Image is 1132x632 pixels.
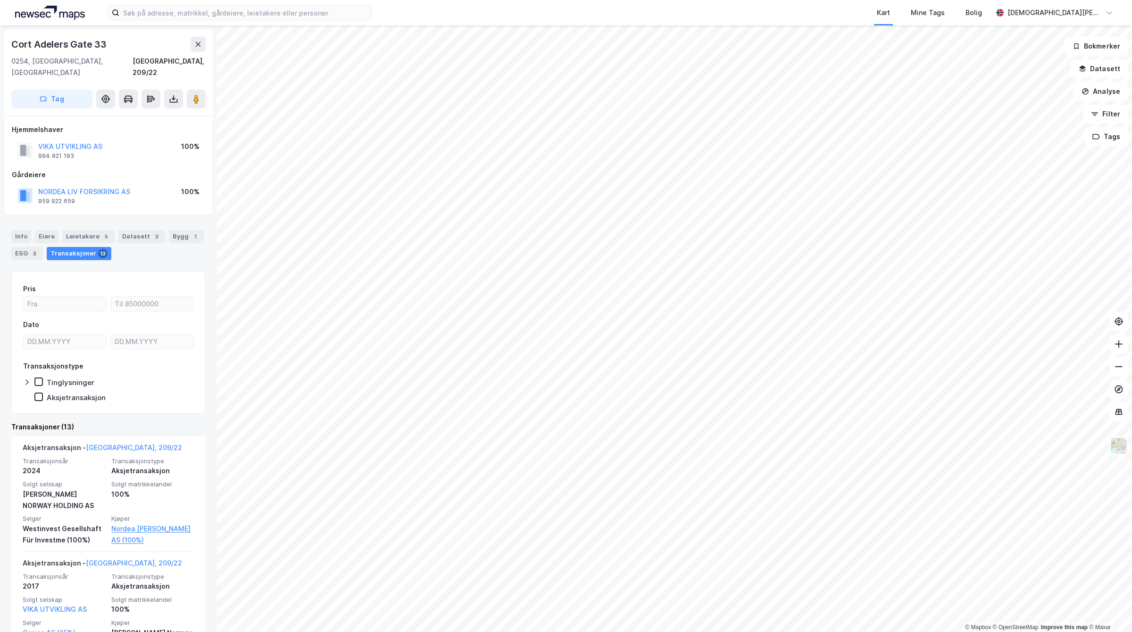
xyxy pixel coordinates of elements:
[169,230,204,243] div: Bygg
[101,232,111,241] div: 5
[1071,59,1128,78] button: Datasett
[23,480,106,488] span: Solgt selskap
[119,6,371,20] input: Søk på adresse, matrikkel, gårdeiere, leietakere eller personer
[11,247,43,260] div: ESG
[1041,624,1088,631] a: Improve this map
[111,515,194,523] span: Kjøper
[181,186,200,197] div: 100%
[23,442,182,457] div: Aksjetransaksjon -
[111,489,194,500] div: 100%
[181,141,200,152] div: 100%
[86,559,182,567] a: [GEOGRAPHIC_DATA], 209/22
[11,90,92,108] button: Tag
[47,393,106,402] div: Aksjetransaksjon
[111,457,194,465] span: Transaksjonstype
[30,249,39,258] div: 3
[111,335,193,349] input: DD.MM.YYYY
[23,457,106,465] span: Transaksjonsår
[1083,105,1128,123] button: Filter
[11,56,133,78] div: 0254, [GEOGRAPHIC_DATA], [GEOGRAPHIC_DATA]
[11,421,206,433] div: Transaksjoner (13)
[23,283,36,295] div: Pris
[133,56,206,78] div: [GEOGRAPHIC_DATA], 209/22
[23,515,106,523] span: Selger
[98,249,108,258] div: 13
[35,230,58,243] div: Eiere
[12,169,205,181] div: Gårdeiere
[111,604,194,615] div: 100%
[1110,437,1128,455] img: Z
[24,335,106,349] input: DD.MM.YYYY
[1084,127,1128,146] button: Tags
[23,596,106,604] span: Solgt selskap
[12,124,205,135] div: Hjemmelshaver
[111,596,194,604] span: Solgt matrikkelandel
[38,152,74,160] div: 994 921 193
[47,247,111,260] div: Transaksjoner
[966,7,982,18] div: Bolig
[965,624,991,631] a: Mapbox
[15,6,85,20] img: logo.a4113a55bc3d86da70a041830d287a7e.svg
[111,297,193,311] input: Til 85000000
[23,573,106,581] span: Transaksjonsår
[23,581,106,592] div: 2017
[877,7,890,18] div: Kart
[23,605,87,613] a: VIKA UTVIKLING AS
[23,361,83,372] div: Transaksjonstype
[1007,7,1102,18] div: [DEMOGRAPHIC_DATA][PERSON_NAME]
[1065,37,1128,56] button: Bokmerker
[111,523,194,546] a: Nordea [PERSON_NAME] AS (100%)
[152,232,161,241] div: 3
[111,573,194,581] span: Transaksjonstype
[1085,587,1132,632] iframe: Chat Widget
[23,619,106,627] span: Selger
[11,230,31,243] div: Info
[23,558,182,573] div: Aksjetransaksjon -
[38,197,75,205] div: 959 922 659
[111,465,194,476] div: Aksjetransaksjon
[23,523,106,546] div: Westinvest Gesellshaft Für Investme (100%)
[111,619,194,627] span: Kjøper
[1074,82,1128,101] button: Analyse
[111,480,194,488] span: Solgt matrikkelandel
[86,443,182,451] a: [GEOGRAPHIC_DATA], 209/22
[11,37,108,52] div: Cort Adelers Gate 33
[111,581,194,592] div: Aksjetransaksjon
[23,465,106,476] div: 2024
[118,230,165,243] div: Datasett
[191,232,200,241] div: 1
[62,230,115,243] div: Leietakere
[911,7,945,18] div: Mine Tags
[23,489,106,511] div: [PERSON_NAME] NORWAY HOLDING AS
[993,624,1039,631] a: OpenStreetMap
[47,378,94,387] div: Tinglysninger
[23,319,39,330] div: Dato
[24,297,106,311] input: Fra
